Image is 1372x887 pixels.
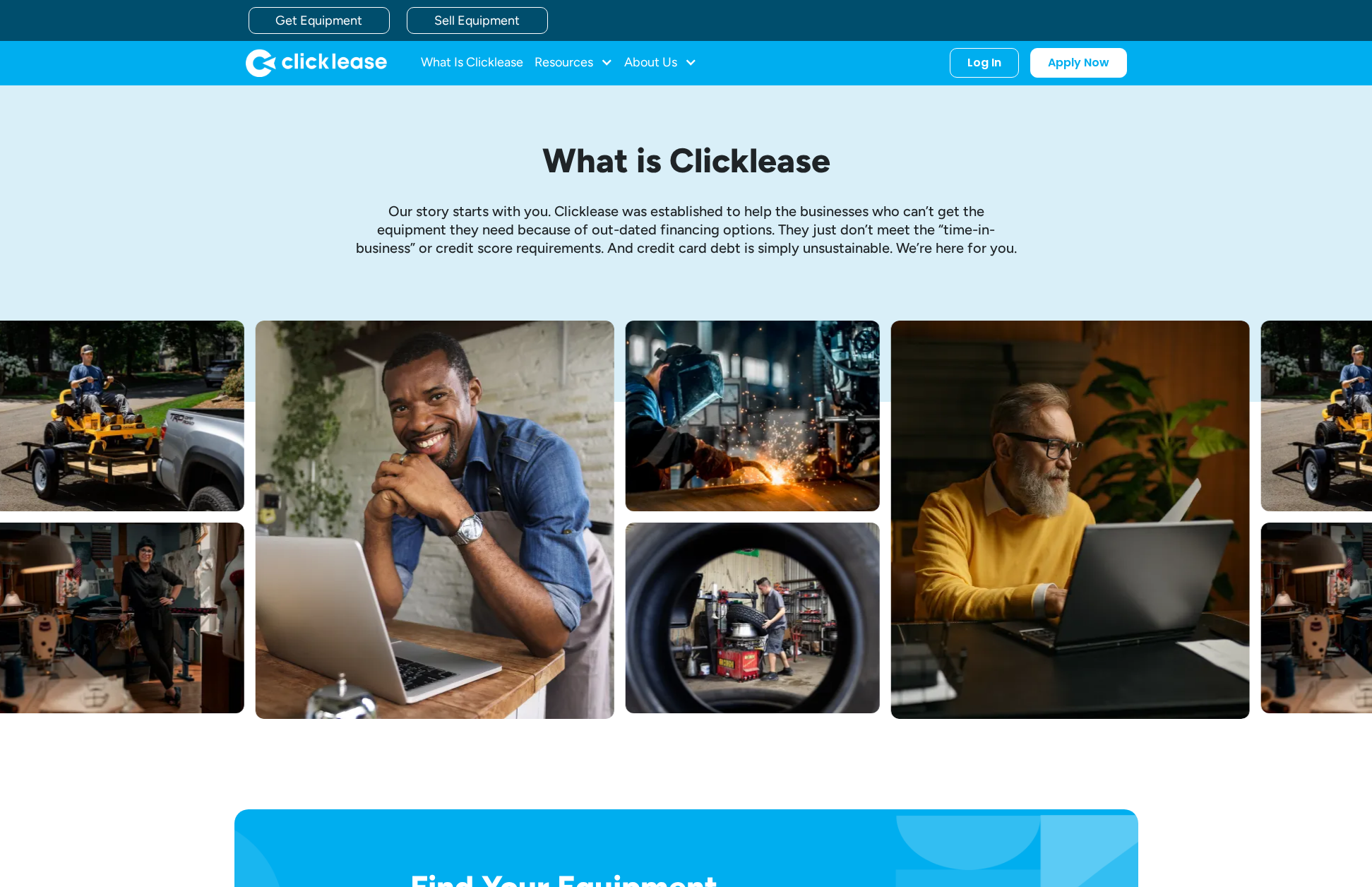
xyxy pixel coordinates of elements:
[1030,48,1127,78] a: Apply Now
[246,49,387,77] img: Clicklease logo
[246,49,387,77] a: home
[535,49,613,77] div: Resources
[967,56,1001,70] div: Log In
[256,321,614,719] img: A smiling man in a blue shirt and apron leaning over a table with a laptop
[249,7,390,34] a: Get Equipment
[354,202,1018,257] p: Our story starts with you. Clicklease was established to help the businesses who can’t get the eq...
[354,142,1018,179] h1: What is Clicklease
[624,49,697,77] div: About Us
[407,7,548,34] a: Sell Equipment
[626,321,880,511] img: A welder in a large mask working on a large pipe
[421,49,523,77] a: What Is Clicklease
[891,321,1250,719] img: Bearded man in yellow sweter typing on his laptop while sitting at his desk
[626,523,880,713] img: A man fitting a new tire on a rim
